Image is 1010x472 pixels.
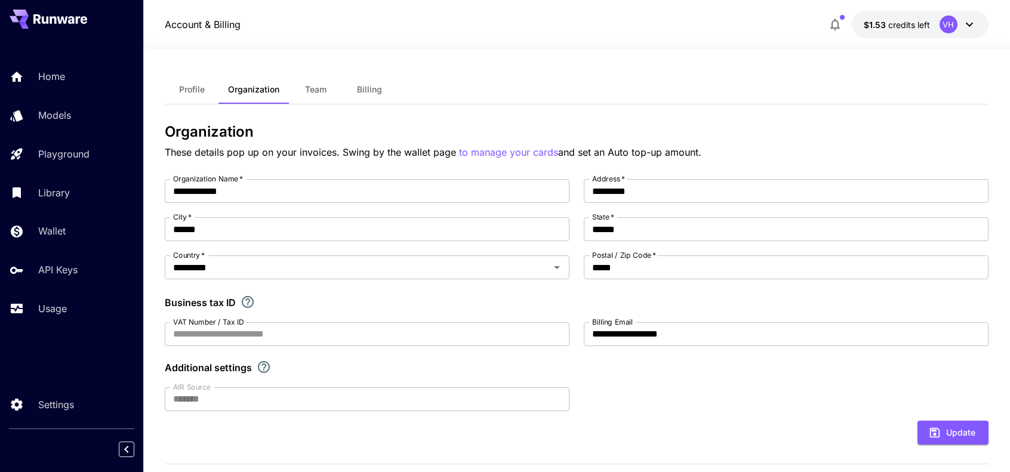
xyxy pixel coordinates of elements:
[165,146,459,158] span: These details pop up on your invoices. Swing by the wallet page
[592,212,614,222] label: State
[38,301,67,316] p: Usage
[38,224,66,238] p: Wallet
[173,250,205,260] label: Country
[173,212,192,222] label: City
[119,442,134,457] button: Collapse sidebar
[165,17,241,32] nav: breadcrumb
[179,84,205,95] span: Profile
[165,295,236,310] p: Business tax ID
[38,186,70,200] p: Library
[38,69,65,84] p: Home
[173,174,243,184] label: Organization Name
[549,259,565,276] button: Open
[165,124,988,140] h3: Organization
[940,16,957,33] div: VH
[357,84,382,95] span: Billing
[165,17,241,32] a: Account & Billing
[173,382,210,392] label: AIR Source
[917,421,989,445] button: Update
[128,439,143,460] div: Collapse sidebar
[558,146,701,158] span: and set an Auto top-up amount.
[38,397,74,412] p: Settings
[864,18,930,31] div: $1.52739
[173,317,244,327] label: VAT Number / Tax ID
[241,295,255,309] svg: If you are a business tax registrant, please enter your business tax ID here.
[864,20,888,30] span: $1.53
[888,20,930,30] span: credits left
[165,360,252,375] p: Additional settings
[592,174,625,184] label: Address
[592,317,633,327] label: Billing Email
[852,11,989,38] button: $1.52739VH
[38,108,71,122] p: Models
[459,145,558,160] button: to manage your cards
[38,147,90,161] p: Playground
[38,263,78,277] p: API Keys
[228,84,279,95] span: Organization
[592,250,656,260] label: Postal / Zip Code
[305,84,327,95] span: Team
[257,360,271,374] svg: Explore additional customization settings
